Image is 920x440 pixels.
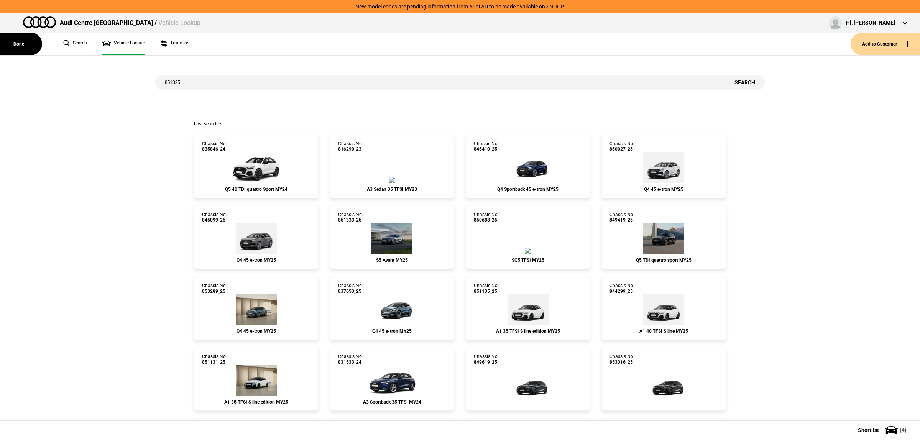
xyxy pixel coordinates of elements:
img: Audi_8YAAZG_24_AC_2D2D_KA6_MP_WA7_3FB_(Nadin:_3FB_4L6_6XI_C43_KA6_SA3_WA7)_ext.png [365,365,419,396]
div: Q4 45 e-tron MY25 [338,328,446,334]
a: Trade ins [161,33,189,55]
div: A3 Sportback 35 TFSI MY24 [338,399,446,405]
img: Audi_GBACHG_25_ZV_2Y0E_PS1_WA9_WBX_6H4_PX2_2Z7_6FB_C5Q_N2T_(Nadin:_2Z7_6FB_6H4_C43_C5Q_N2T_PS1_PX... [236,365,277,396]
img: Audi_F4BA53_25_EI_5Y5Y_3FU_WA2_WA7_PWK_FB5_2FS_55K_PY5_PYY_QQ9_(Nadin:_2FS_3FU_55K_C19_FB5_PWK_PY... [236,294,277,325]
img: Audi_GUBAUY_25S_GX_0E0E_WA9_PAH_WA7_5MB_6FJ_PQ7_WXC_PWL_PYH_F80_H65_(Nadin:_5MB_6FJ_C56_F80_H65_P... [643,223,684,254]
img: Audi_FU5S5Y_25S_GX_6Y6Y_PAH_5MK_WA2_PQ7_8RT_PYH_PWO_3FP_F19_(Nadin:_3FP_5MK_8RT_C92_F19_PAH_PQ7_P... [641,370,687,401]
img: Audi_F4BA53_25_AO_2Y2Y_3FU_4ZD_WA7_3S2_PY5_PYY_(Nadin:_3FU_3S2_4ZD_6FJ_C18_PY5_PYY_S7E_WA7)_ext.png [643,152,684,183]
a: Vehicle Lookup [102,33,145,55]
div: Q4 45 e-tron MY25 [202,328,310,334]
div: Chassis No. [338,212,363,223]
div: Chassis No. [609,354,634,365]
div: Chassis No. [474,354,499,365]
span: 853316_25 [609,360,634,365]
div: Chassis No. [338,283,363,294]
img: Audi_F4NA53_25_AO_2D2D_3FU_4ZD_WA7_WA2_6FJ_PY5_PYY_QQ9_55K_(Nadin:_3FU_4ZD_55K_6FJ_C19_PY5_PYY_QQ... [505,152,551,183]
div: A1 35 TFSI S line edition MY25 [474,328,582,334]
span: Vehicle Lookup [158,19,200,26]
span: 853289_25 [202,289,227,294]
span: 851333_25 [338,217,363,223]
div: S5 Avant MY25 [338,258,446,263]
span: 845410_25 [474,146,499,152]
div: Q4 45 e-tron MY25 [609,187,718,192]
div: Hi, [PERSON_NAME] [846,19,895,27]
a: Search [63,33,87,55]
img: Audi_FU5S5Y_25S_GX_H3H3_PAH_9VS_WA2_PQ7_PYH_PWO_3FP_F19_(Nadin:_3FP_9VS_C88_F19_PAH_PQ7_PWO_PYH_S... [371,223,412,254]
div: Chassis No. [338,141,363,152]
div: Chassis No. [609,141,634,152]
div: SQ5 TFSI MY25 [474,258,582,263]
input: Enter vehicle chassis number or other identifier. [155,75,725,90]
div: Q5 40 TDI quattro Sport MY24 [202,187,310,192]
img: Audi_GBACFG_25_ZV_2Y0E_4ZD_6H4_CV1_6FB_(Nadin:_4ZD_6FB_6H4_C43_CV1)_ext.png [643,294,684,325]
div: Chassis No. [202,354,227,365]
span: 850027_25 [609,146,634,152]
div: A1 35 TFSI S line edition MY25 [202,399,310,405]
div: A1 40 TFSI S line MY25 [609,328,718,334]
span: 849419_25 [609,217,634,223]
button: Search [725,75,765,90]
div: Q4 Sportback 45 e-tron MY25 [474,187,582,192]
img: Audi_GUBS5Y_25S_GX_6Y6Y_PAH_5MK_WA2_6FJ_53A_PYH_PWO_2MB_(Nadin:_2MB_53A_5MK_6FJ_C56_PAH_PWO_PYH_W... [525,248,531,254]
div: Q5 TDI quattro sport MY25 [609,258,718,263]
span: 831533_24 [338,360,363,365]
img: Audi_F4BA53_25_EI_5Y5Y_WA7_WA2_FB5_PWK_2FS_55K_PY5_PYY_QQ9_(Nadin:_2FS_55K_C15_FB5_PWK_PY5_PYY_QQ... [369,294,415,325]
button: Add to Customer [851,33,920,55]
span: 849619_25 [474,360,499,365]
div: Chassis No. [609,283,634,294]
div: Chassis No. [474,141,499,152]
span: 851131_25 [202,360,227,365]
div: Chassis No. [474,283,499,294]
img: Audi_F4BA53_25_AO_C2C2_4ZD_WA7_3S2_PY5_PYY_(Nadin:_3S2_4ZD_6FJ_C18_PY5_PYY_S7E_WA7)_ext.png [236,223,277,254]
button: Shortlist(4) [846,420,920,440]
span: 844299_25 [609,289,634,294]
div: Chassis No. [202,283,227,294]
span: Shortlist [858,427,879,433]
div: Q4 45 e-tron MY25 [202,258,310,263]
span: 816290_23 [338,146,363,152]
div: Chassis No. [338,354,363,365]
span: 851135_25 [474,289,499,294]
div: Audi Centre [GEOGRAPHIC_DATA] / [60,19,200,27]
span: 835846_24 [202,146,227,152]
img: Audi_FYGBUY_24S_EL_Z9Z9_4ZD_54U_(Nadin:_3FU_3S2_4ZD_54U_5MF_6FJ_6NQ_9VD_C50_PCF_PV3_WA9)_ext.png [229,152,283,183]
div: Chassis No. [609,212,634,223]
span: ( 4 ) [900,427,907,433]
div: Chassis No. [474,212,499,223]
img: Audi_GBACHG_25_ZV_2Y0E_PS1_WA9_6H4_PX2_2Z7_6FB_C5Q_N2T_(Nadin:_2Z7_6FB_6H4_C43_C5Q_N2T_PS1_PX2_WA... [508,294,549,325]
span: Last searches: [194,121,223,126]
div: A3 Sedan 35 TFSI MY23 [338,187,446,192]
div: Chassis No. [202,212,227,223]
span: 850688_25 [474,217,499,223]
img: Audi_FU5S5Y_25S_GX_6Y6Y_PAH_5MK_WA2_PQ7_8RT_PYH_PWO_3FP_F19_(Nadin:_3FP_5MK_8RT_C92_F19_PAH_PQ7_P... [505,370,551,401]
div: Chassis No. [202,141,227,152]
span: 845099_25 [202,217,227,223]
span: 837653_25 [338,289,363,294]
img: Audi_8YSAZG_23_AC_H1H1_MP_PAQ_PIA_V98_WA7_(Nadin:_4L6_6XI_C38_PAQ_PIA_V98_WA7)_ext.png [389,177,395,183]
img: audi.png [23,16,56,28]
